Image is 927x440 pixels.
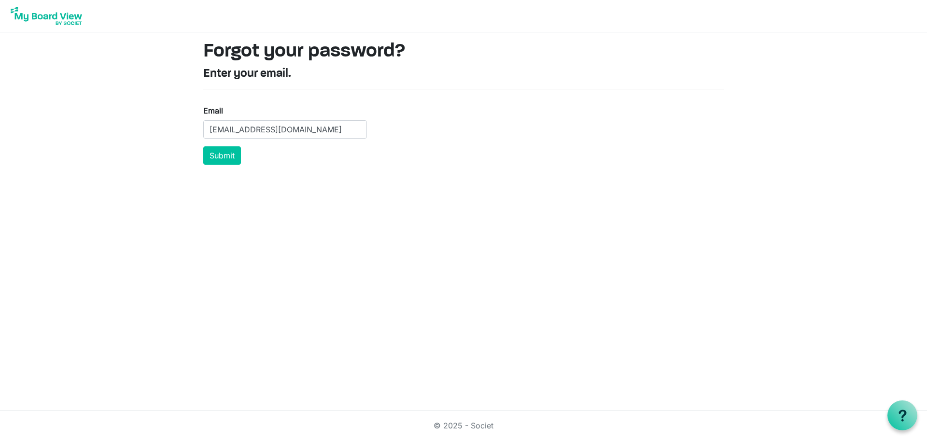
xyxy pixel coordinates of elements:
img: My Board View Logo [8,4,85,28]
h1: Forgot your password? [203,40,724,63]
button: Submit [203,146,241,165]
a: © 2025 - Societ [434,421,493,430]
h4: Enter your email. [203,67,724,81]
label: Email [203,105,223,116]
